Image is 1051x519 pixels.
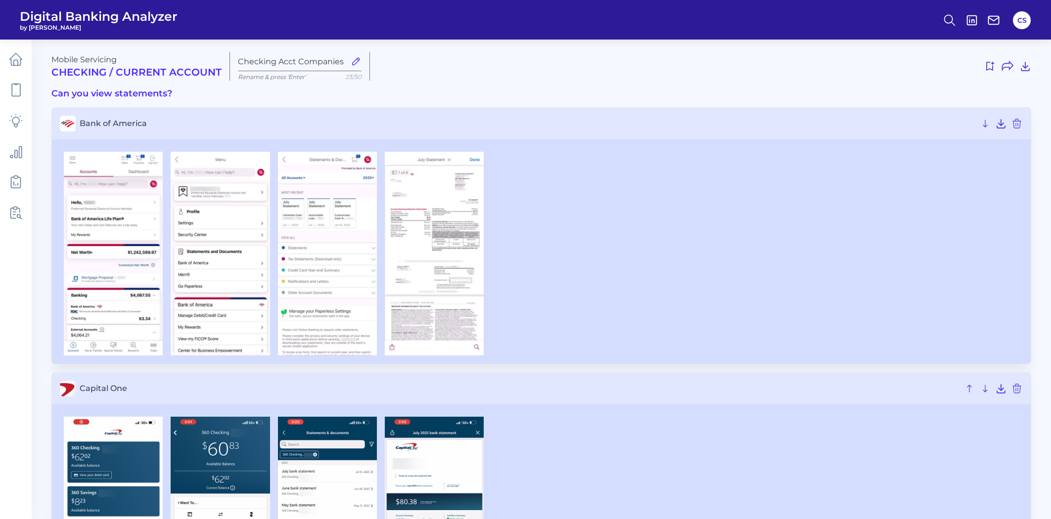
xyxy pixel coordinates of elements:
[1013,11,1031,29] button: CS
[51,66,222,78] h2: Checking / Current Account
[278,152,377,355] img: Bank of America
[51,88,1031,99] h3: Can you view statements?
[80,119,975,128] span: Bank of America
[20,24,178,31] span: by [PERSON_NAME]
[345,73,362,81] span: 23/50
[51,55,222,78] div: Mobile Servicing
[171,152,270,355] img: Bank of America
[20,9,178,24] span: Digital Banking Analyzer
[64,152,163,355] img: Bank of America
[385,152,484,355] img: Bank of America
[80,384,960,393] span: Capital One
[238,73,362,81] p: Rename & press 'Enter'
